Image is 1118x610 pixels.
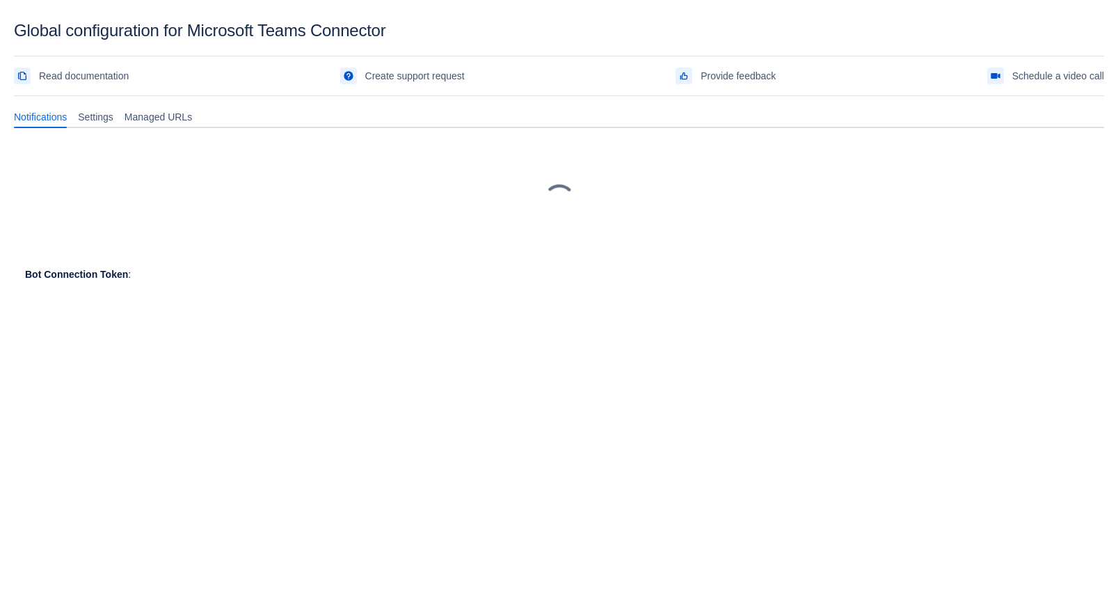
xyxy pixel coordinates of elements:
div: Global configuration for Microsoft Teams Connector [14,21,1104,40]
span: Managed URLs [125,110,192,124]
span: documentation [17,70,28,81]
span: Read documentation [39,65,129,87]
a: Read documentation [14,65,129,87]
span: Notifications [14,110,67,124]
span: support [343,70,354,81]
span: videoCall [990,70,1001,81]
a: Schedule a video call [987,65,1104,87]
div: : [25,267,1093,281]
a: Provide feedback [676,65,776,87]
span: Provide feedback [701,65,776,87]
strong: Bot Connection Token [25,269,128,280]
span: Settings [78,110,113,124]
span: Schedule a video call [1012,65,1104,87]
span: Create support request [365,65,465,87]
span: feedback [678,70,689,81]
a: Create support request [340,65,465,87]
